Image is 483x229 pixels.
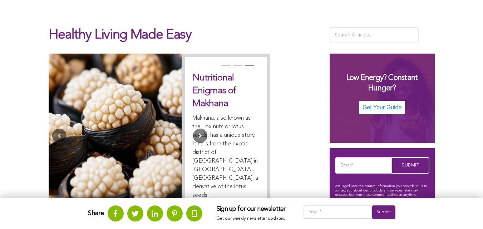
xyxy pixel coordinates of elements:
input: Email* [335,157,391,174]
button: 3 of 3 [245,65,252,73]
img: Get Your Guide [359,101,405,114]
strong: Share [88,210,104,216]
h2: Nutritional Enigmas of Makhana [192,71,260,110]
input: Email* [304,205,373,219]
h3: Low Energy? Constant Hunger? [337,73,428,93]
button: Next [193,129,207,143]
button: 2 of 3 [233,65,241,73]
p: Assuaged uses the contact information you provide to us to contact you about our products and ser... [335,184,429,197]
img: glassdoor.svg [192,210,197,217]
a: Read the article [192,198,240,205]
input: Submit [372,205,395,219]
h3: Sign up for our newsletter [217,205,289,213]
button: 1 of 3 [222,65,229,73]
p: Get our weekly newsletter updates. [217,215,289,223]
p: Makhana, also known as the Fox nuts or lotus seeds, has a unique story. It hails from the exotic ... [192,114,260,200]
iframe: Chat Widget [447,195,483,229]
input: Search Articles... [330,27,419,43]
h1: Healthy Living Made Easy [49,27,319,50]
input: Submit [391,157,429,174]
button: Previous [52,129,66,143]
